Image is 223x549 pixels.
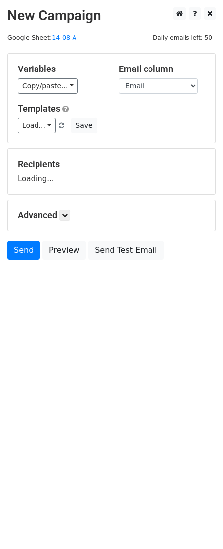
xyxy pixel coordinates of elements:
span: Daily emails left: 50 [149,33,216,43]
a: Copy/paste... [18,78,78,94]
small: Google Sheet: [7,34,76,41]
h5: Variables [18,64,104,74]
h5: Advanced [18,210,205,221]
h5: Recipients [18,159,205,170]
button: Save [71,118,97,133]
h2: New Campaign [7,7,216,24]
div: Loading... [18,159,205,184]
a: Send [7,241,40,260]
a: Preview [42,241,86,260]
a: Templates [18,103,60,114]
a: Load... [18,118,56,133]
a: Send Test Email [88,241,163,260]
a: Daily emails left: 50 [149,34,216,41]
h5: Email column [119,64,205,74]
a: 14-08-A [52,34,76,41]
